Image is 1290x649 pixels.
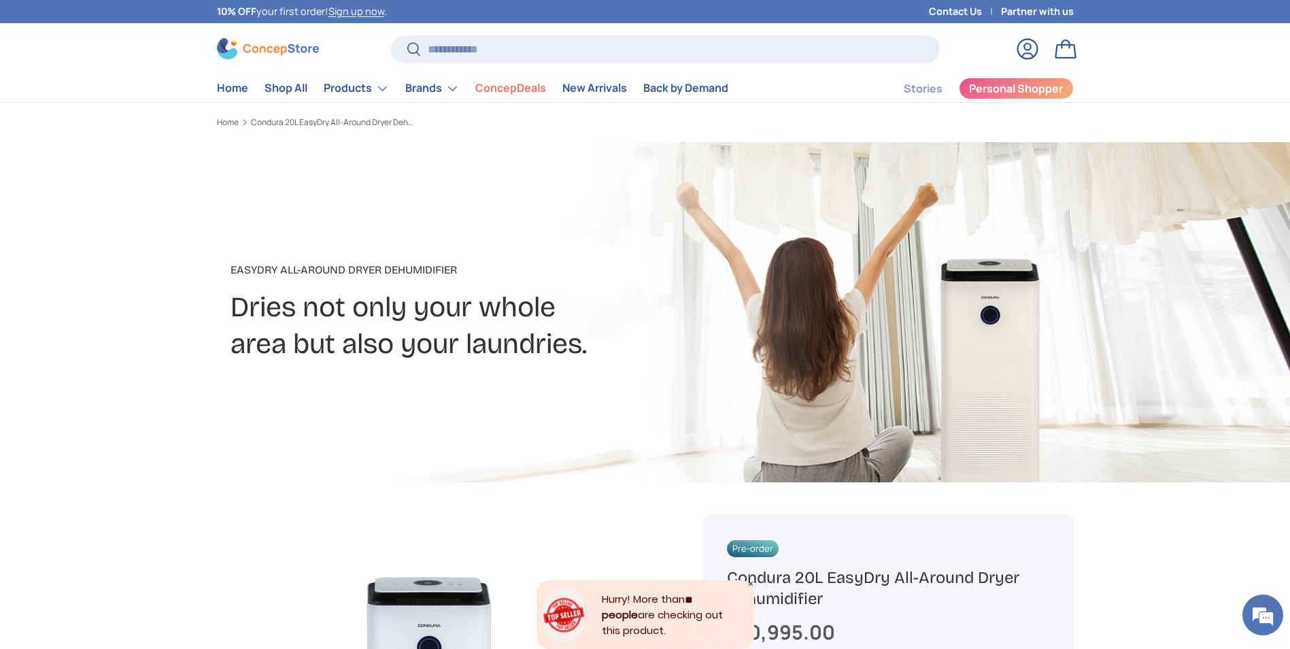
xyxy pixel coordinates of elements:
[71,76,228,94] div: Leave a message
[217,116,671,129] nav: Breadcrumbs
[251,118,414,127] a: Condura 20L EasyDry All-Around Dryer Dehumidifier
[217,4,387,19] p: your first order! .
[959,78,1074,99] a: Personal Shopper
[727,567,1049,610] h1: Condura 20L EasyDry All-Around Dryer Dehumidifier
[316,75,397,102] summary: Products
[969,83,1063,94] span: Personal Shopper
[328,5,384,18] a: Sign up now
[265,75,307,101] a: Shop All
[475,75,546,101] a: ConcepDeals
[217,75,248,101] a: Home
[1001,4,1074,19] a: Partner with us
[29,171,237,309] span: We are offline. Please leave us a message.
[7,371,259,419] textarea: Type your message and click 'Submit'
[217,118,239,127] a: Home
[217,5,256,18] strong: 10% OFF
[397,75,467,102] summary: Brands
[871,75,1074,102] nav: Secondary
[904,76,943,102] a: Stories
[223,7,256,39] div: Minimize live chat window
[562,75,627,101] a: New Arrivals
[231,262,753,278] p: EasyDry All-Around Dryer Dehumidifier
[643,75,728,101] a: Back by Demand
[217,38,319,59] img: ConcepStore
[231,289,753,363] h2: Dries not only your whole area but also your laundries.
[727,540,779,557] span: Pre-order
[199,419,247,437] em: Submit
[727,618,838,646] strong: ₱10,995.00
[217,75,728,102] nav: Primary
[929,4,1001,19] a: Contact Us
[747,580,754,587] div: Close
